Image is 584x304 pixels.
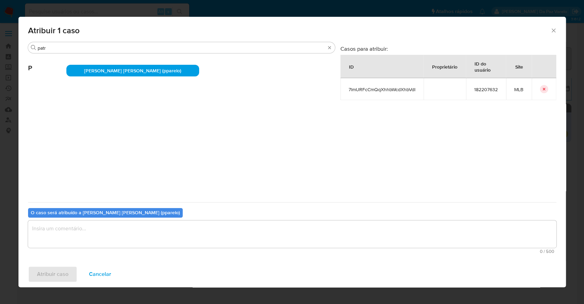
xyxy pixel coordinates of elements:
button: Cancelar [80,266,120,282]
span: 182207632 [474,86,498,93]
div: ID [341,58,362,75]
button: Buscar [31,45,36,50]
span: Cancelar [89,267,111,282]
span: MLB [514,86,523,93]
div: Site [507,58,531,75]
button: Fechar a janela [550,27,556,33]
button: Borrar [327,45,332,50]
span: Atribuir 1 caso [28,26,550,35]
span: [PERSON_NAME] [PERSON_NAME] (pparelo) [84,67,181,74]
div: assign-modal [18,17,566,287]
button: icon-button [540,85,548,93]
span: Máximo 500 caracteres [30,249,554,254]
span: P [28,54,66,72]
h3: Casos para atribuir: [340,45,556,52]
div: [PERSON_NAME] [PERSON_NAME] (pparelo) [66,65,199,76]
div: Proprietário [424,58,466,75]
span: 7lmURFcCmQqXhhbWcdXhbVdI [349,86,415,93]
input: Analista de pesquisa [38,45,325,51]
div: ID do usuário [466,55,506,78]
b: O caso será atribuído a [PERSON_NAME] [PERSON_NAME] (pparelo) [31,209,180,216]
